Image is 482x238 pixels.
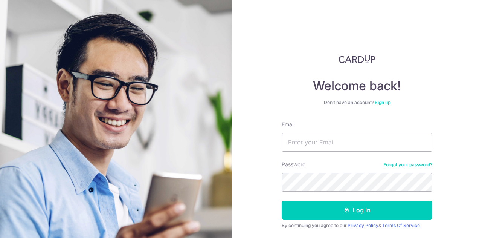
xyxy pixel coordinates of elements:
[348,223,378,228] a: Privacy Policy
[282,100,432,106] div: Don’t have an account?
[382,223,420,228] a: Terms Of Service
[282,133,432,152] input: Enter your Email
[339,54,375,63] img: CardUp Logo
[282,78,432,94] h4: Welcome back!
[282,161,306,168] label: Password
[282,223,432,229] div: By continuing you agree to our &
[383,162,432,168] a: Forgot your password?
[282,201,432,220] button: Log in
[282,121,294,128] label: Email
[375,100,390,105] a: Sign up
